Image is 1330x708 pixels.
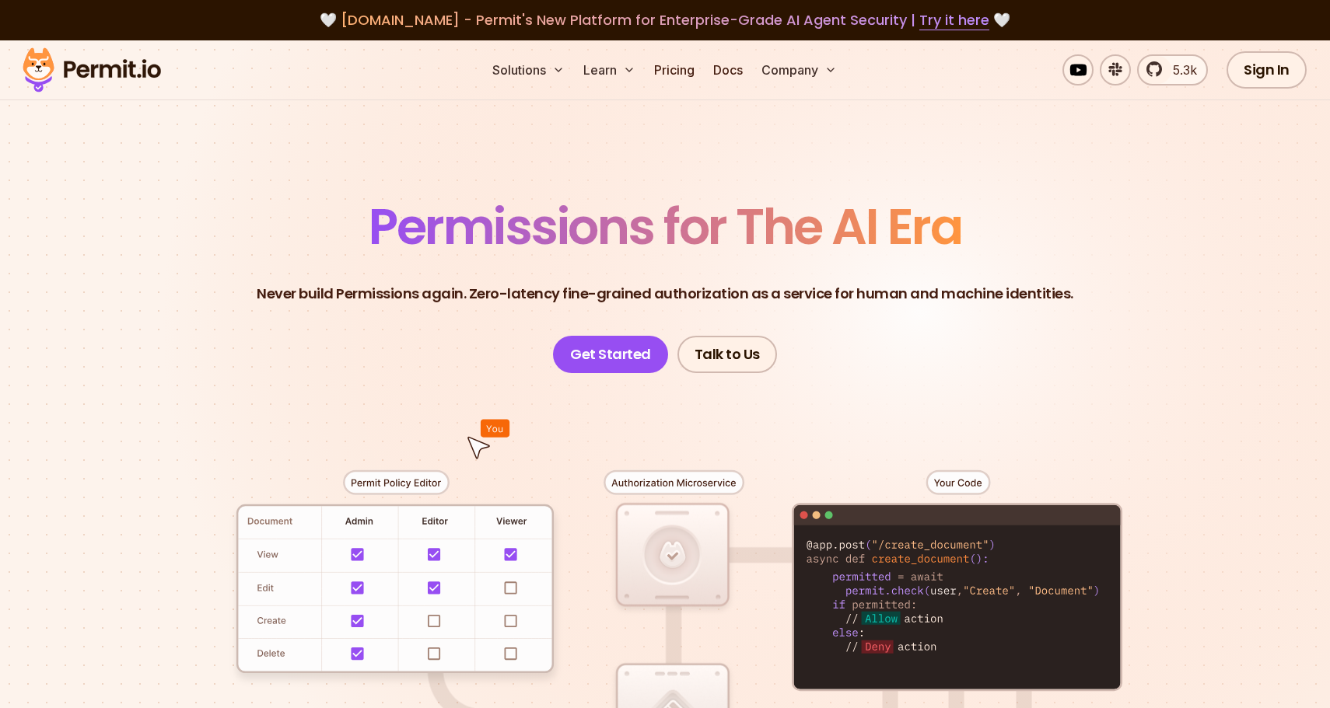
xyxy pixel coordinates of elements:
[1227,51,1307,89] a: Sign In
[486,54,571,85] button: Solutions
[648,54,701,85] a: Pricing
[1164,61,1197,79] span: 5.3k
[919,10,989,30] a: Try it here
[707,54,749,85] a: Docs
[37,9,1293,31] div: 🤍 🤍
[677,336,777,373] a: Talk to Us
[1137,54,1208,85] a: 5.3k
[755,54,843,85] button: Company
[553,336,668,373] a: Get Started
[369,192,961,261] span: Permissions for The AI Era
[16,44,168,96] img: Permit logo
[577,54,642,85] button: Learn
[257,283,1073,305] p: Never build Permissions again. Zero-latency fine-grained authorization as a service for human and...
[341,10,989,30] span: [DOMAIN_NAME] - Permit's New Platform for Enterprise-Grade AI Agent Security |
